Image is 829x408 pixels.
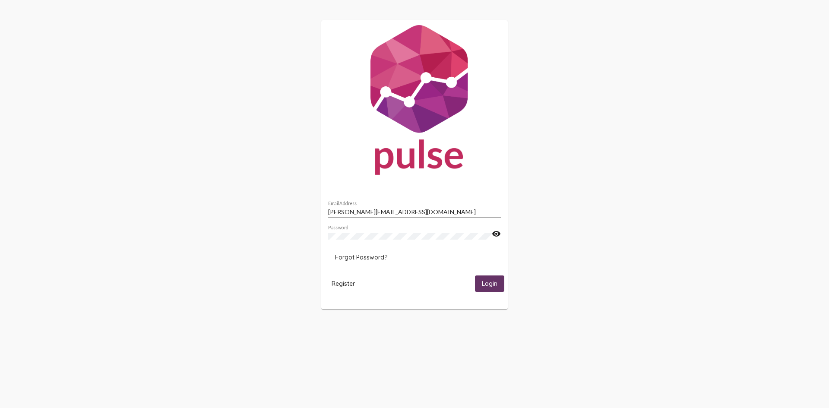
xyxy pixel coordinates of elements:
button: Register [325,275,362,291]
mat-icon: visibility [492,229,501,239]
button: Login [475,275,504,291]
span: Login [482,280,497,288]
span: Register [332,280,355,288]
span: Forgot Password? [335,253,387,261]
img: Pulse For Good Logo [321,20,508,183]
button: Forgot Password? [328,250,394,265]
